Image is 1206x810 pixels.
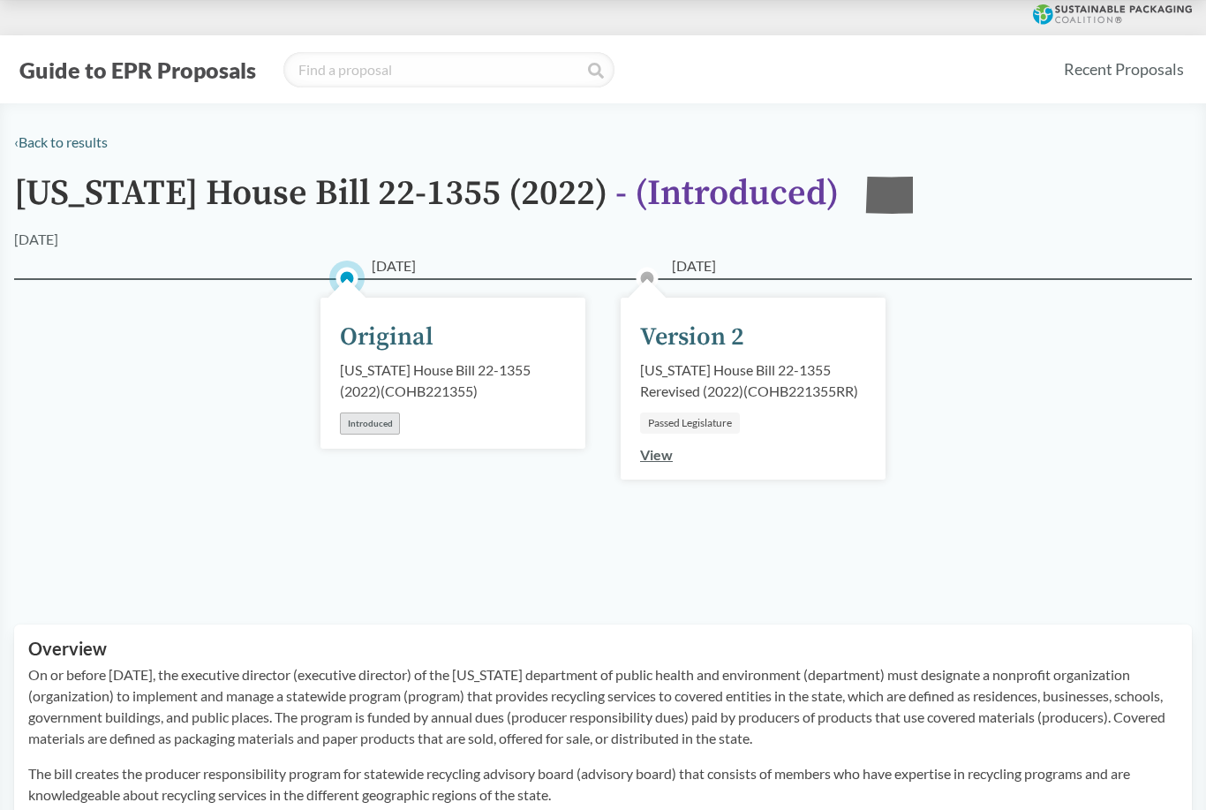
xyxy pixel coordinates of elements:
div: [US_STATE] House Bill 22-1355 (2022) ( COHB221355 ) [340,360,566,402]
div: Version 2 [640,319,744,356]
span: - ( Introduced ) [615,171,839,216]
div: [US_STATE] House Bill 22-1355 Rerevised (2022) ( COHB221355RR ) [640,360,866,402]
a: Recent Proposals [1056,49,1192,89]
a: ‹Back to results [14,133,108,150]
div: Original [340,319,433,356]
span: [DATE] [672,255,716,276]
input: Find a proposal [283,52,614,87]
div: [DATE] [14,229,58,250]
div: Introduced [340,413,400,435]
a: View [640,446,673,463]
p: The bill creates the producer responsibility program for statewide recycling advisory board (advi... [28,763,1178,806]
h1: [US_STATE] House Bill 22-1355 (2022) [14,174,839,229]
p: On or before [DATE], the executive director (executive director) of the [US_STATE] department of ... [28,664,1178,749]
button: Guide to EPR Proposals [14,56,261,84]
span: [DATE] [372,255,416,276]
h2: Overview [28,639,1178,659]
div: Passed Legislature [640,413,740,434]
